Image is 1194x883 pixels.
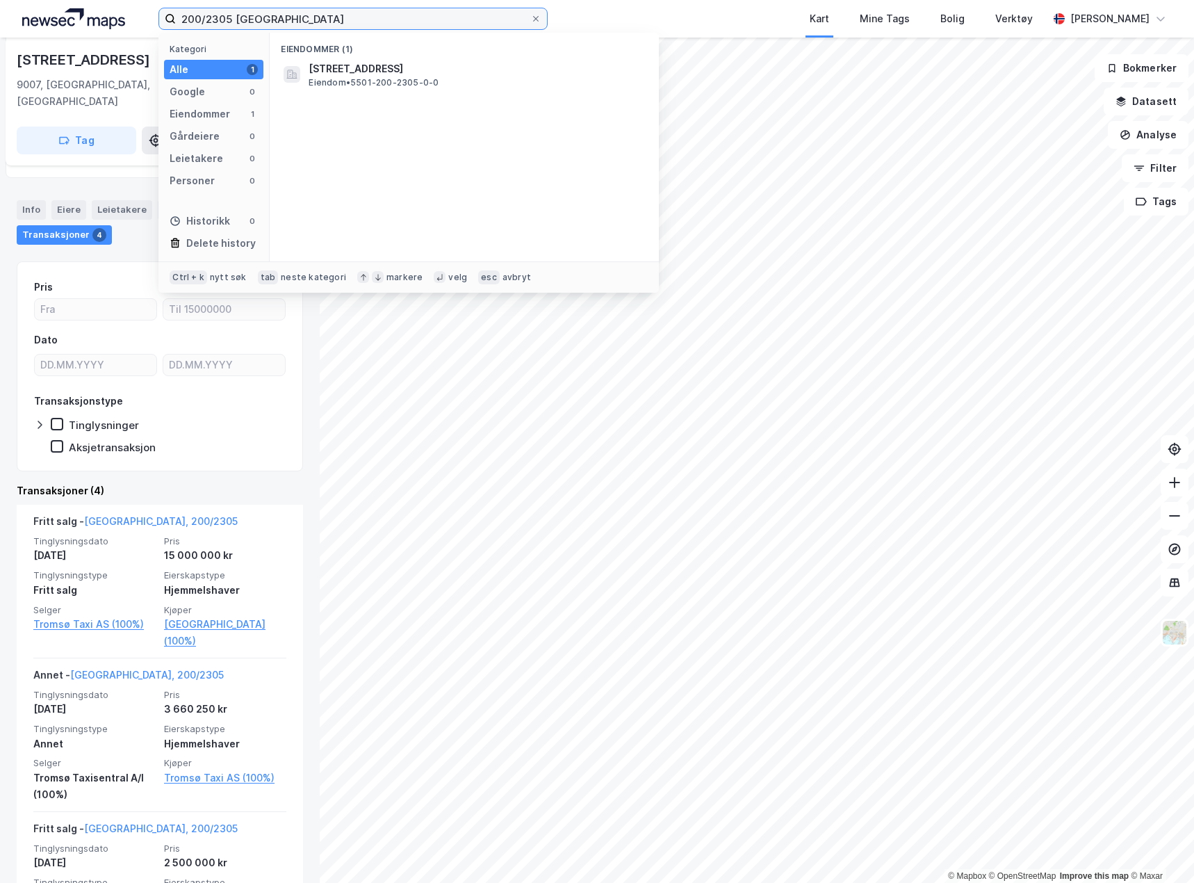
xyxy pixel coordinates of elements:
button: Filter [1122,154,1188,182]
input: Fra [35,299,156,320]
div: Kategori [170,44,263,54]
button: Bokmerker [1095,54,1188,82]
span: Tinglysningstype [33,723,156,735]
div: Leietakere [170,150,223,167]
span: Pris [164,843,286,854]
input: Søk på adresse, matrikkel, gårdeiere, leietakere eller personer [176,8,530,29]
span: Pris [164,535,286,547]
div: Hjemmelshaver [164,736,286,752]
div: 0 [247,131,258,142]
div: Tromsø Taxisentral A/l (100%) [33,770,156,803]
div: Dato [34,332,58,348]
span: Kjøper [164,757,286,769]
span: Selger [33,757,156,769]
button: Tag [17,127,136,154]
div: 1 [247,64,258,75]
div: tab [258,270,279,284]
div: [STREET_ADDRESS] [17,49,153,71]
span: Tinglysningsdato [33,535,156,547]
div: 0 [247,153,258,164]
span: Kjøper [164,604,286,616]
div: velg [448,272,467,283]
div: Verktøy [995,10,1033,27]
span: Eiendom • 5501-200-2305-0-0 [309,77,439,88]
div: Aksjetransaksjon [69,441,156,454]
div: neste kategori [281,272,346,283]
div: 4 [92,228,106,242]
a: Mapbox [948,871,986,881]
div: Personer [170,172,215,189]
div: esc [478,270,500,284]
iframe: Chat Widget [1125,816,1194,883]
span: Pris [164,689,286,701]
div: [PERSON_NAME] [1070,10,1150,27]
button: Tags [1124,188,1188,216]
img: Z [1161,619,1188,646]
div: Google [170,83,205,100]
div: Pris [34,279,53,295]
div: Transaksjoner [17,225,112,245]
span: Eierskapstype [164,569,286,581]
div: Annet - [33,667,224,689]
span: Eierskapstype [164,723,286,735]
div: Bolig [940,10,965,27]
div: 2 500 000 kr [164,854,286,871]
div: 1 [247,108,258,120]
div: Fritt salg - [33,513,238,535]
div: Eiere [51,200,86,220]
input: DD.MM.YYYY [35,355,156,375]
div: [DATE] [33,547,156,564]
div: [DATE] [33,854,156,871]
div: Datasett [158,200,210,220]
a: [GEOGRAPHIC_DATA] (100%) [164,616,286,649]
div: 0 [247,175,258,186]
button: Analyse [1108,121,1188,149]
div: Transaksjonstype [34,393,123,410]
div: 15 000 000 kr [164,547,286,564]
div: Kart [810,10,829,27]
div: Tinglysninger [69,419,139,432]
span: Selger [33,604,156,616]
div: 3 660 250 kr [164,701,286,718]
img: logo.a4113a55bc3d86da70a041830d287a7e.svg [22,8,125,29]
a: Tromsø Taxi AS (100%) [164,770,286,786]
div: Annet [33,736,156,752]
div: Kontrollprogram for chat [1125,816,1194,883]
div: markere [386,272,423,283]
a: Improve this map [1060,871,1129,881]
a: [GEOGRAPHIC_DATA], 200/2305 [84,515,238,527]
div: Eiendommer (1) [270,33,659,58]
div: Gårdeiere [170,128,220,145]
div: Leietakere [92,200,152,220]
div: nytt søk [210,272,247,283]
div: Historikk [170,213,230,229]
a: Tromsø Taxi AS (100%) [33,616,156,633]
span: [STREET_ADDRESS] [309,60,642,77]
div: Fritt salg [33,582,156,599]
div: Transaksjoner (4) [17,483,303,499]
span: Tinglysningsdato [33,689,156,701]
a: [GEOGRAPHIC_DATA], 200/2305 [84,823,238,834]
button: Datasett [1104,88,1188,115]
a: OpenStreetMap [989,871,1056,881]
div: 0 [247,86,258,97]
div: Alle [170,61,188,78]
div: Info [17,200,46,220]
span: Tinglysningstype [33,569,156,581]
a: [GEOGRAPHIC_DATA], 200/2305 [70,669,224,681]
input: DD.MM.YYYY [163,355,285,375]
div: Eiendommer [170,106,230,122]
div: 9007, [GEOGRAPHIC_DATA], [GEOGRAPHIC_DATA] [17,76,189,110]
div: Ctrl + k [170,270,207,284]
span: Tinglysningsdato [33,843,156,854]
div: Mine Tags [860,10,910,27]
div: Hjemmelshaver [164,582,286,599]
div: 0 [247,216,258,227]
div: avbryt [502,272,531,283]
input: Til 15000000 [163,299,285,320]
div: Delete history [186,235,256,252]
div: Fritt salg - [33,820,238,843]
div: [DATE] [33,701,156,718]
